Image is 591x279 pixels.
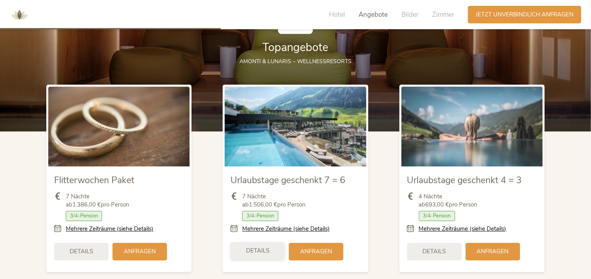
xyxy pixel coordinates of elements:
span: Anfragen [300,247,332,256]
a: Mehrere Zeiträume (siehe Details) [66,225,153,233]
span: Hotel [329,10,345,19]
img: Flitterwochen Paket [48,87,190,166]
a: Mehrere Zeiträume (siehe Details) [242,225,330,233]
img: AMONTI & LUNARIS Wellnessresort [8,3,31,26]
span: 3/4-Pension [242,211,278,221]
b: 1.506,00 € [249,201,277,208]
span: 7 Nächte ab pro Person [66,192,129,209]
span: Jetzt unverbindlich anfragen [476,11,573,19]
span: 3/4-Pension [66,211,102,221]
span: Topangebote [263,40,329,55]
span: Details [246,247,269,255]
b: 693,00 € [426,201,449,208]
b: 1.386,00 € [72,201,101,208]
span: Anfragen [124,247,156,256]
a: Mehrere Zeiträume (siehe Details) [419,225,507,233]
span: AMONTI & LUNARIS – Wellnessresorts [239,58,352,65]
img: Urlaubstage geschenkt 7 = 6 [225,87,366,166]
span: 7 Nächte ab pro Person [242,192,306,209]
a: AMONTI & LUNARIS Wellnessresort [8,12,31,17]
span: Urlaubstage geschenkt 4 = 3 [407,174,522,186]
span: Urlaubstage geschenkt 7 = 6 [230,174,345,186]
span: Anfragen [477,247,509,256]
span: 4 Nächte ab pro Person [419,192,478,209]
span: Angebote [359,10,388,19]
span: 3/4-Pension [419,211,455,221]
span: Zimmer [432,10,454,19]
span: Details [70,247,93,256]
span: Details [423,247,446,256]
img: Urlaubstage geschenkt 4 = 3 [401,87,543,166]
span: Flitterwochen Paket [54,174,134,186]
span: Bilder [401,10,419,19]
